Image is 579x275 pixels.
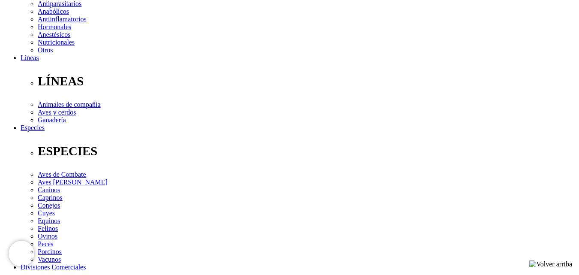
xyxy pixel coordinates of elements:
img: Volver arriba [529,260,572,268]
a: Conejos [38,202,60,209]
p: ESPECIES [38,144,576,158]
a: Aves y cerdos [38,109,76,116]
a: Aves [PERSON_NAME] [38,178,108,186]
a: Cuyes [38,209,55,217]
a: Antiinflamatorios [38,15,87,23]
a: Equinos [38,217,60,224]
a: Porcinos [38,248,62,255]
a: Peces [38,240,53,248]
a: Ovinos [38,233,57,240]
a: Anestésicos [38,31,70,38]
a: Líneas [21,54,39,61]
a: Vacunos [38,256,61,263]
a: Animales de compañía [38,101,101,108]
a: Especies [21,124,45,131]
a: Caninos [38,186,60,193]
a: Divisiones Comerciales [21,263,86,271]
iframe: Brevo live chat [9,241,34,266]
a: Nutricionales [38,39,75,46]
a: Anabólicos [38,8,69,15]
a: Hormonales [38,23,71,30]
a: Felinos [38,225,58,232]
a: Aves de Combate [38,171,86,178]
p: LÍNEAS [38,74,576,88]
a: Otros [38,46,53,54]
a: Caprinos [38,194,63,201]
a: Ganadería [38,116,66,124]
